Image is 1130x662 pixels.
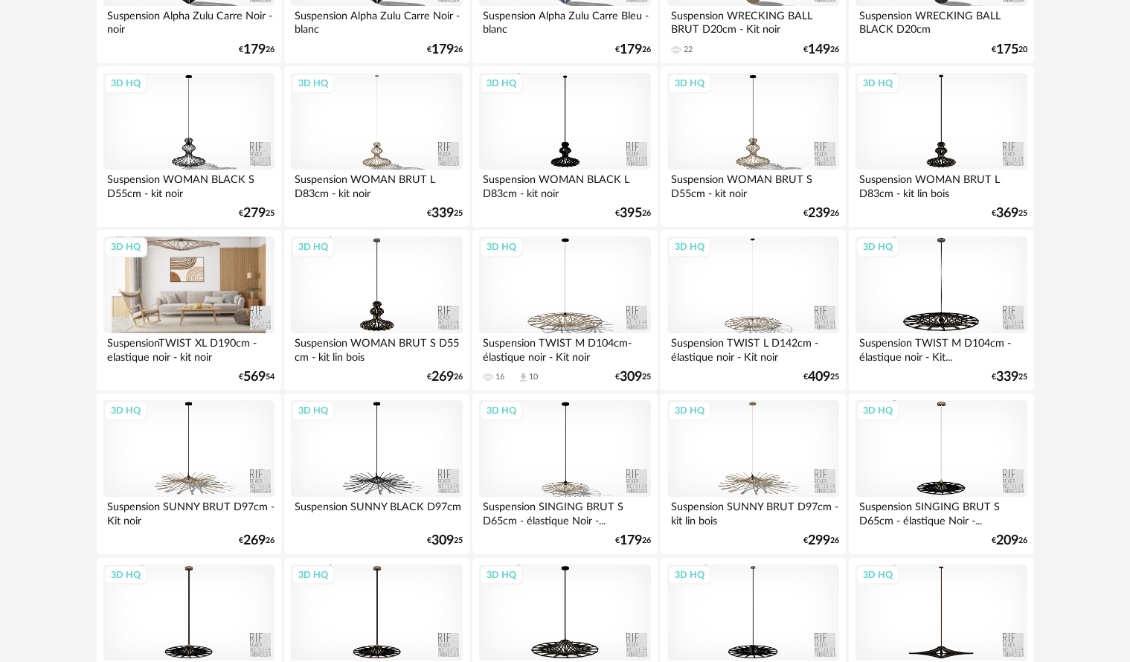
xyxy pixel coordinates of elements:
[103,497,275,527] div: Suspension SUNNY BRUT D97cm - Kit noir
[855,333,1027,363] div: Suspension TWIST M D104cm - élastique noir - Kit...
[104,74,147,93] div: 3D HQ
[292,74,335,93] div: 3D HQ
[97,230,281,391] a: 3D HQ SuspensionTWIST XL D190cm - elastique noir - kit noir €56954
[97,393,281,554] a: 3D HQ Suspension SUNNY BRUT D97cm - Kit noir €26926
[620,536,642,546] span: 179
[292,565,335,585] div: 3D HQ
[243,536,266,546] span: 269
[480,74,523,93] div: 3D HQ
[620,208,642,219] span: 395
[479,6,650,36] div: Suspension Alpha Zulu Carre Bleu - blanc
[996,536,1018,546] span: 209
[661,230,845,391] a: 3D HQ Suspension TWIST L D142cm - élastique noir - Kit noir €40925
[667,333,838,363] div: Suspension TWIST L D142cm - élastique noir - Kit noir
[427,208,463,219] div: € 25
[668,74,711,93] div: 3D HQ
[239,208,275,219] div: € 25
[808,536,830,546] span: 299
[668,401,711,420] div: 3D HQ
[472,66,657,227] a: 3D HQ Suspension WOMAN BLACK L D83cm - kit noir €39526
[480,565,523,585] div: 3D HQ
[803,208,839,219] div: € 26
[620,45,642,55] span: 179
[291,170,462,199] div: Suspension WOMAN BRUT L D83cm - kit noir
[472,230,657,391] a: 3D HQ Suspension TWIST M D104cm- élastique noir - Kit noir 16 Download icon 10 €30925
[495,372,504,382] div: 16
[284,393,469,554] a: 3D HQ Suspension SUNNY BLACK D97cm €30925
[104,565,147,585] div: 3D HQ
[292,237,335,257] div: 3D HQ
[243,45,266,55] span: 179
[856,237,899,257] div: 3D HQ
[291,6,462,36] div: Suspension Alpha Zulu Carre Noir - blanc
[668,565,711,585] div: 3D HQ
[684,45,693,55] div: 22
[615,372,651,382] div: € 25
[808,45,830,55] span: 149
[239,45,275,55] div: € 26
[667,170,838,199] div: Suspension WOMAN BRUT S D55cm - kit noir
[856,565,899,585] div: 3D HQ
[992,208,1027,219] div: € 25
[427,536,463,546] div: € 25
[803,536,839,546] div: € 26
[849,66,1033,227] a: 3D HQ Suspension WOMAN BRUT L D83cm - kit lin bois €36925
[855,170,1027,199] div: Suspension WOMAN BRUT L D83cm - kit lin bois
[103,6,275,36] div: Suspension Alpha Zulu Carre Noir - noir
[292,401,335,420] div: 3D HQ
[518,372,529,383] span: Download icon
[291,333,462,363] div: Suspension WOMAN BRUT S D55 cm - kit lin bois
[239,372,275,382] div: € 54
[620,372,642,382] span: 309
[243,208,266,219] span: 279
[996,372,1018,382] span: 339
[661,66,845,227] a: 3D HQ Suspension WOMAN BRUT S D55cm - kit noir €23926
[97,66,281,227] a: 3D HQ Suspension WOMAN BLACK S D55cm - kit noir €27925
[996,208,1018,219] span: 369
[104,401,147,420] div: 3D HQ
[661,393,845,554] a: 3D HQ Suspension SUNNY BRUT D97cm - kit lin bois €29926
[667,497,838,527] div: Suspension SUNNY BRUT D97cm - kit lin bois
[808,372,830,382] span: 409
[992,372,1027,382] div: € 25
[104,237,147,257] div: 3D HQ
[803,45,839,55] div: € 26
[239,536,275,546] div: € 26
[431,45,454,55] span: 179
[427,372,463,382] div: € 26
[480,237,523,257] div: 3D HQ
[291,497,462,527] div: Suspension SUNNY BLACK D97cm
[103,170,275,199] div: Suspension WOMAN BLACK S D55cm - kit noir
[472,393,657,554] a: 3D HQ Suspension SINGING BRUT S D65cm - élastique Noir -... €17926
[479,497,650,527] div: Suspension SINGING BRUT S D65cm - élastique Noir -...
[808,208,830,219] span: 239
[849,230,1033,391] a: 3D HQ Suspension TWIST M D104cm - élastique noir - Kit... €33925
[849,393,1033,554] a: 3D HQ Suspension SINGING BRUT S D65cm - élastique Noir -... €20926
[855,6,1027,36] div: Suspension WRECKING BALL BLACK D20cm
[855,497,1027,527] div: Suspension SINGING BRUT S D65cm - élastique Noir -...
[284,66,469,227] a: 3D HQ Suspension WOMAN BRUT L D83cm - kit noir €33925
[668,237,711,257] div: 3D HQ
[992,45,1027,55] div: € 20
[479,333,650,363] div: Suspension TWIST M D104cm- élastique noir - Kit noir
[667,6,838,36] div: Suspension WRECKING BALL BRUT D20cm - Kit noir
[856,401,899,420] div: 3D HQ
[992,536,1027,546] div: € 26
[615,45,651,55] div: € 26
[431,372,454,382] span: 269
[243,372,266,382] span: 569
[803,372,839,382] div: € 25
[615,536,651,546] div: € 26
[480,401,523,420] div: 3D HQ
[284,230,469,391] a: 3D HQ Suspension WOMAN BRUT S D55 cm - kit lin bois €26926
[431,208,454,219] span: 339
[615,208,651,219] div: € 26
[529,372,538,382] div: 10
[856,74,899,93] div: 3D HQ
[103,333,275,363] div: SuspensionTWIST XL D190cm - elastique noir - kit noir
[479,170,650,199] div: Suspension WOMAN BLACK L D83cm - kit noir
[431,536,454,546] span: 309
[427,45,463,55] div: € 26
[996,45,1018,55] span: 175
